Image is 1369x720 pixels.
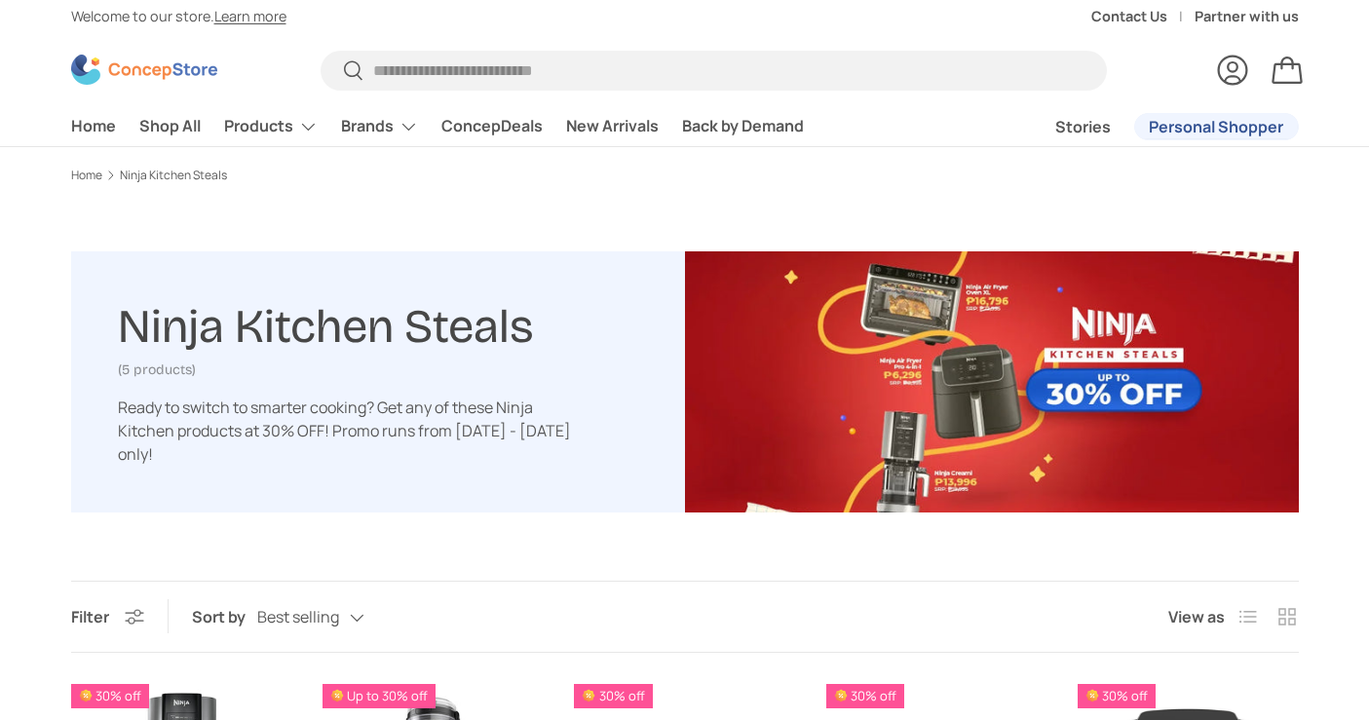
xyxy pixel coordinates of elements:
img: Ninja Kitchen Steals [685,251,1299,512]
nav: Secondary [1008,107,1299,146]
button: Filter [71,606,144,627]
a: Shop All [139,107,201,145]
button: Best selling [257,600,403,634]
span: (5 products) [118,361,196,378]
p: Ready to switch to smarter cooking? Get any of these Ninja Kitchen products at 30% OFF! Promo run... [118,396,576,466]
a: Contact Us [1091,6,1195,27]
span: Filter [71,606,109,627]
span: 30% off [574,684,652,708]
a: Learn more [214,7,286,25]
p: Welcome to our store. [71,6,286,27]
a: Partner with us [1195,6,1299,27]
nav: Primary [71,107,804,146]
span: 30% off [1078,684,1156,708]
a: Home [71,107,116,145]
a: New Arrivals [566,107,659,145]
a: Home [71,170,102,181]
a: Ninja Kitchen Steals [120,170,227,181]
a: Personal Shopper [1134,113,1299,140]
span: Personal Shopper [1149,119,1283,134]
span: Up to 30% off [323,684,436,708]
span: 30% off [826,684,904,708]
a: ConcepDeals [441,107,543,145]
label: Sort by [192,605,257,628]
span: Best selling [257,608,339,626]
span: View as [1168,605,1225,628]
summary: Products [212,107,329,146]
nav: Breadcrumbs [71,167,1299,184]
a: Stories [1055,108,1111,146]
a: Brands [341,107,418,146]
h1: Ninja Kitchen Steals [118,290,534,355]
a: Products [224,107,318,146]
a: Back by Demand [682,107,804,145]
span: 30% off [71,684,149,708]
img: ConcepStore [71,55,217,85]
summary: Brands [329,107,430,146]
